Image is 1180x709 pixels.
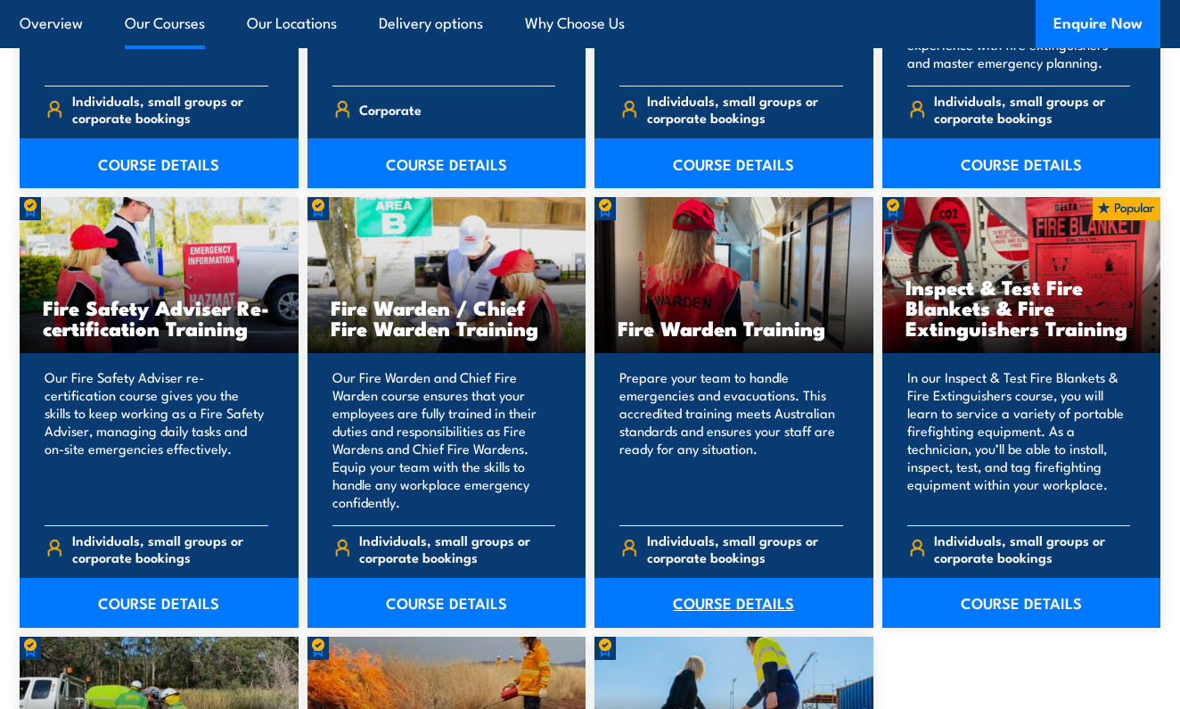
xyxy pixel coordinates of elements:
p: Our Fire Safety Adviser re-certification course gives you the skills to keep working as a Fire Sa... [45,368,268,511]
span: Individuals, small groups or corporate bookings [934,92,1130,126]
a: COURSE DETAILS [307,578,586,628]
span: Individuals, small groups or corporate bookings [647,532,843,565]
a: COURSE DETAILS [20,138,299,188]
h3: Fire Safety Adviser Re-certification Training [43,297,275,338]
span: Corporate [359,95,422,123]
h3: Fire Warden Training [618,317,850,338]
span: Individuals, small groups or corporate bookings [72,92,268,126]
h3: Fire Warden / Chief Fire Warden Training [331,297,563,338]
span: Individuals, small groups or corporate bookings [359,532,555,565]
p: Prepare your team to handle emergencies and evacuations. This accredited training meets Australia... [619,368,843,511]
p: In our Inspect & Test Fire Blankets & Fire Extinguishers course, you will learn to service a vari... [907,368,1131,511]
span: Individuals, small groups or corporate bookings [934,532,1130,565]
span: Individuals, small groups or corporate bookings [647,92,843,126]
a: COURSE DETAILS [307,138,586,188]
a: COURSE DETAILS [882,138,1161,188]
a: COURSE DETAILS [20,578,299,628]
a: COURSE DETAILS [594,138,873,188]
a: COURSE DETAILS [594,578,873,628]
span: Individuals, small groups or corporate bookings [72,532,268,565]
h3: Inspect & Test Fire Blankets & Fire Extinguishers Training [905,276,1138,338]
a: COURSE DETAILS [882,578,1161,628]
p: Our Fire Warden and Chief Fire Warden course ensures that your employees are fully trained in the... [332,368,556,511]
